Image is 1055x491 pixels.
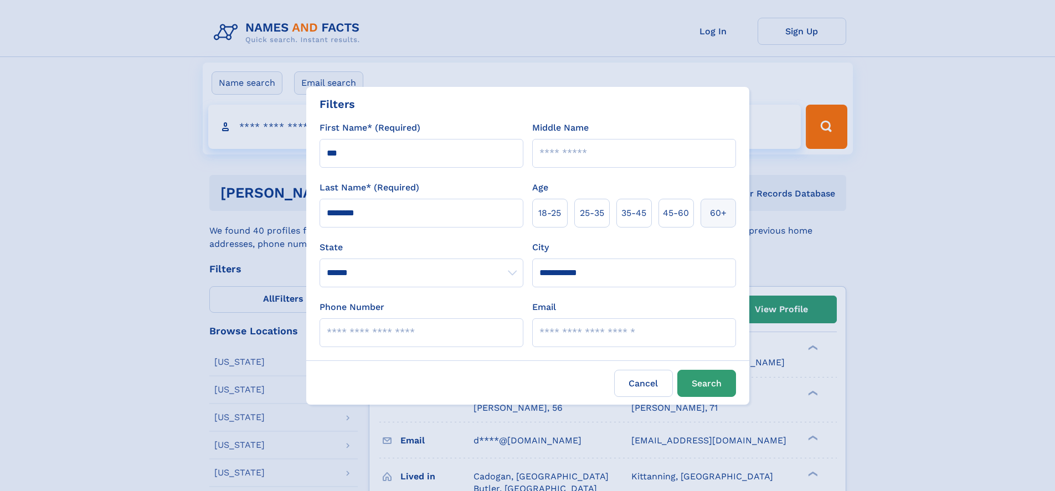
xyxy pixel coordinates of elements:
span: 60+ [710,206,727,220]
span: 45‑60 [663,206,689,220]
span: 18‑25 [538,206,561,220]
div: Filters [320,96,355,112]
label: Phone Number [320,301,384,314]
button: Search [677,370,736,397]
label: Cancel [614,370,673,397]
label: Last Name* (Required) [320,181,419,194]
label: First Name* (Required) [320,121,420,135]
label: Age [532,181,548,194]
span: 25‑35 [580,206,604,220]
label: City [532,241,549,254]
label: State [320,241,523,254]
label: Middle Name [532,121,589,135]
label: Email [532,301,556,314]
span: 35‑45 [621,206,646,220]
